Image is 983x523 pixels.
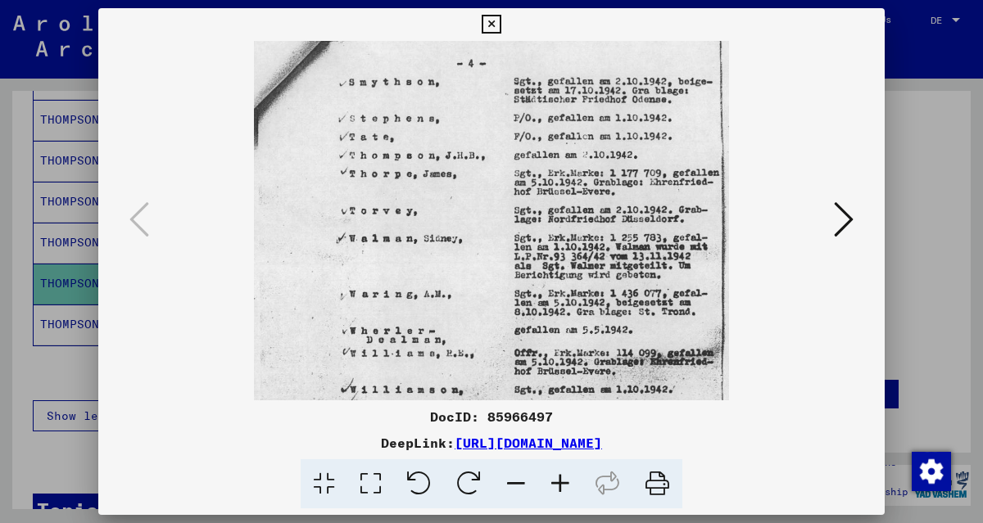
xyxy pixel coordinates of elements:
[381,435,455,451] font: DeepLink:
[430,408,553,425] font: DocID: 85966497
[911,451,950,490] div: Change consent
[455,435,602,451] a: [URL][DOMAIN_NAME]
[912,452,951,491] img: Change consent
